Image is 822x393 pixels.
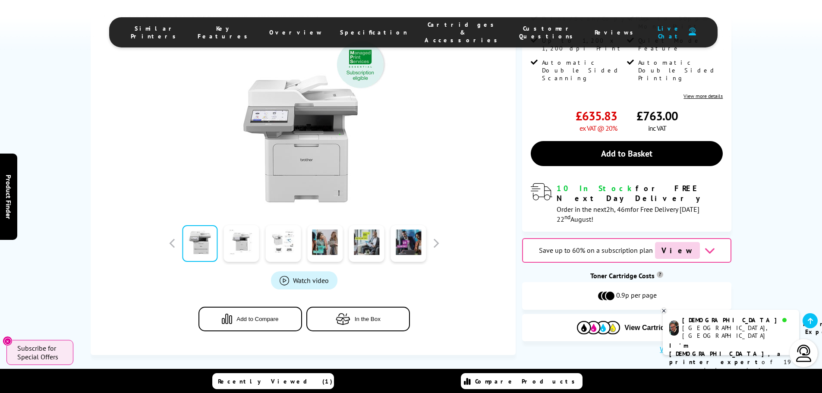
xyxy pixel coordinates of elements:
sup: nd [564,213,570,221]
img: chris-livechat.png [669,321,679,336]
div: modal_delivery [531,183,723,223]
span: Cartridges & Accessories [425,21,502,44]
span: Live Chat [655,25,684,40]
img: Cartridges [577,321,620,334]
div: Toner Cartridge Costs [522,271,731,280]
span: inc VAT [648,124,666,132]
button: Close [3,336,13,346]
span: ex VAT @ 20% [579,124,617,132]
button: Add to Compare [198,307,302,331]
span: Key Features [198,25,252,40]
span: £635.83 [576,108,617,124]
a: Compare Products [461,373,583,389]
span: Automatic Double Sided Scanning [542,59,625,82]
div: [DEMOGRAPHIC_DATA] [682,316,792,324]
span: 2h, 46m [606,205,630,214]
button: In the Box [306,307,410,331]
span: 0.9p per page [616,291,657,301]
a: Add to Basket [531,141,723,166]
a: Recently Viewed (1) [212,373,334,389]
a: View more details [683,93,723,99]
img: Brother MFC-L6910DN [220,35,389,204]
span: View [655,242,700,259]
sup: Cost per page [657,271,663,278]
span: Customer Questions [519,25,577,40]
img: user-headset-duotone.svg [689,28,696,36]
span: Order in the next for Free Delivery [DATE] 22 August! [557,205,699,223]
span: 10 In Stock [557,183,636,193]
span: Reviews [595,28,638,36]
span: Save up to 60% on a subscription plan [539,246,653,255]
div: [GEOGRAPHIC_DATA], [GEOGRAPHIC_DATA] [682,324,792,340]
div: for FREE Next Day Delivery [557,183,723,203]
span: Specification [340,28,407,36]
button: What is 5% coverage? [657,346,731,354]
span: In the Box [355,316,381,322]
span: Overview [269,28,323,36]
span: Compare Products [475,377,579,385]
span: Product Finder [4,174,13,219]
p: of 19 years! I can help you choose the right product [669,342,793,391]
span: Automatic Double Sided Printing [638,59,721,82]
span: £763.00 [636,108,678,124]
a: Product_All_Videos [271,271,337,289]
img: user-headset-light.svg [795,345,813,362]
span: Add to Compare [236,316,278,322]
b: I'm [DEMOGRAPHIC_DATA], a printer expert [669,342,783,366]
span: Subscribe for Special Offers [17,344,65,361]
span: Recently Viewed (1) [218,377,333,385]
span: Watch video [293,276,329,285]
span: Similar Printers [131,25,180,40]
button: View Cartridges [529,321,725,335]
span: View Cartridges [624,324,677,332]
